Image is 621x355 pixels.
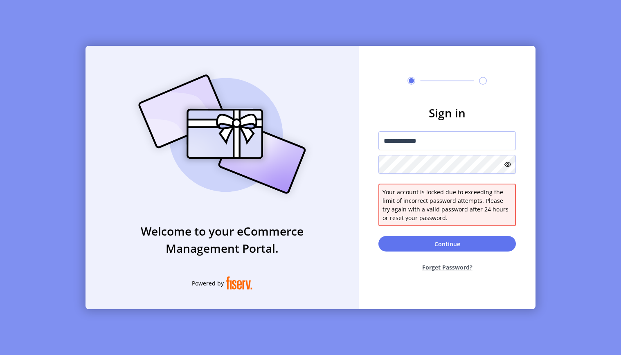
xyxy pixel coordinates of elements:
span: Powered by [192,279,224,288]
h3: Welcome to your eCommerce Management Portal. [85,222,359,257]
span: Your account is locked due to exceeding the limit of incorrect password attempts. Please try agai... [382,188,512,222]
h3: Sign in [378,104,516,121]
button: Continue [378,236,516,252]
img: card_Illustration.svg [126,65,318,203]
button: Forget Password? [378,256,516,278]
